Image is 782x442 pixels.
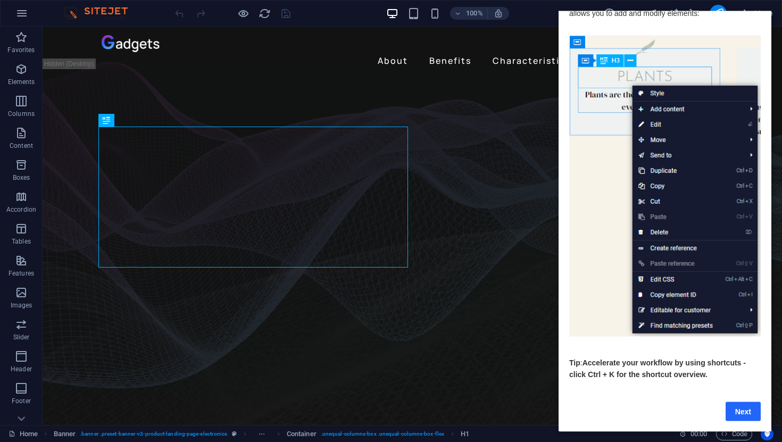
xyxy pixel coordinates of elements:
[11,365,32,373] p: Header
[167,391,202,410] a: Next
[11,326,202,337] p: ​
[646,7,658,20] i: Navigator
[54,428,76,440] span: Click to select. Double-click to edit
[461,428,469,440] span: Click to select. Double-click to edit
[667,7,680,20] button: text_generator
[10,141,33,150] p: Content
[11,347,187,368] span: Accelerate your workflow by using shortcuts - click Ctrl + K for the shortcut overview.
[7,46,35,54] p: Favorites
[11,301,32,310] p: Images
[721,428,747,440] span: Code
[8,78,35,86] p: Elements
[735,5,777,22] button: More
[698,430,700,438] span: :
[603,7,615,20] i: Design (Ctrl+Alt+Y)
[739,8,773,19] span: More
[9,428,38,440] a: Click to cancel selection. Double-click to open Pages
[712,7,724,20] i: Publish
[494,9,503,18] i: On resize automatically adjust zoom level to fit chosen device.
[287,428,317,440] span: Click to select. Double-click to edit
[13,333,30,341] p: Slider
[710,5,727,22] button: publish
[11,347,22,356] span: Tip
[688,7,701,20] i: Commerce
[688,7,701,20] button: commerce
[679,428,708,440] h6: Session time
[716,428,752,440] button: Code
[8,110,35,118] p: Columns
[12,237,31,246] p: Tables
[22,347,24,356] span: :
[321,428,444,440] span: . unequal-columns-box .unequal-columns-box-flex
[232,431,237,437] i: This element is a customizable preset
[450,7,488,20] button: 100%
[9,269,34,278] p: Features
[237,7,249,20] button: Click here to leave preview mode and continue editing
[761,428,773,440] button: Usercentrics
[625,7,637,20] i: Pages (Ctrl+Alt+S)
[667,7,679,20] i: AI Writer
[625,7,637,20] button: pages
[12,397,31,405] p: Footer
[6,205,36,214] p: Accordion
[603,7,616,20] button: design
[80,428,227,440] span: . banner .preset-banner-v3-product-landing-page-electronics
[259,7,271,20] i: Reload page
[13,173,30,182] p: Boxes
[646,7,659,20] button: navigator
[258,7,271,20] button: reload
[466,7,483,20] h6: 100%
[54,428,470,440] nav: breadcrumb
[61,7,141,20] img: Editor Logo
[691,428,707,440] span: 00 00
